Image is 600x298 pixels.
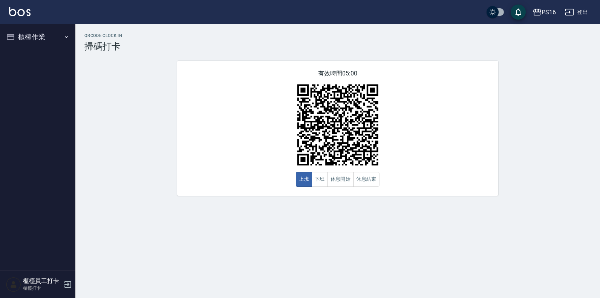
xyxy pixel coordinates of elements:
[9,7,31,16] img: Logo
[328,172,354,187] button: 休息開始
[84,41,591,52] h3: 掃碼打卡
[84,33,591,38] h2: QRcode Clock In
[6,277,21,292] img: Person
[23,285,61,292] p: 櫃檯打卡
[562,5,591,19] button: 登出
[177,61,498,196] div: 有效時間 05:00
[542,8,556,17] div: PS16
[353,172,380,187] button: 休息結束
[530,5,559,20] button: PS16
[23,277,61,285] h5: 櫃檯員工打卡
[296,172,312,187] button: 上班
[511,5,526,20] button: save
[3,27,72,47] button: 櫃檯作業
[312,172,328,187] button: 下班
